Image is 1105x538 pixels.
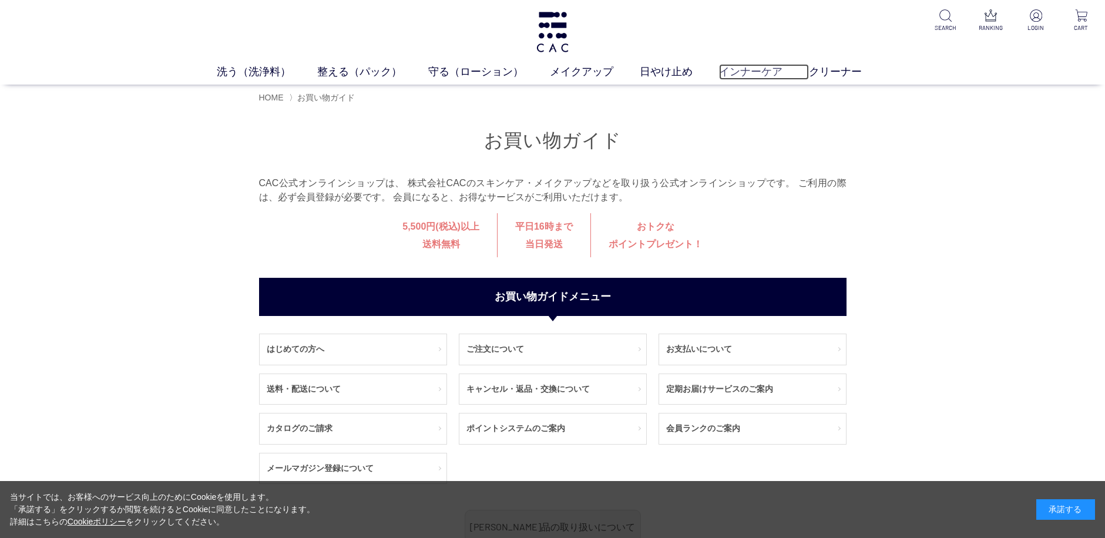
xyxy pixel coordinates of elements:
div: おトクな ポイントプレゼント！ [590,213,720,257]
a: キャンセル・返品・交換について [459,374,646,405]
a: SEARCH [931,9,960,32]
a: クリーナー [809,64,888,80]
a: 定期お届けサービスのご案内 [659,374,846,405]
a: メールマガジン登録について [260,453,446,484]
a: 洗う（洗浄料） [217,64,317,80]
li: 〉 [289,92,358,103]
a: 日やけ止め [640,64,719,80]
p: CAC公式オンラインショップは、 株式会社CACのスキンケア・メイクアップなどを取り扱う公式オンラインショップです。 ご利用の際は、必ず会員登録が必要です。 会員になると、お得なサービスがご利用... [259,176,847,204]
a: LOGIN [1022,9,1050,32]
a: HOME [259,93,284,102]
a: ご注文について [459,334,646,365]
a: 整える（パック） [317,64,428,80]
p: SEARCH [931,23,960,32]
a: Cookieポリシー [68,517,126,526]
p: CART [1067,23,1096,32]
div: 承諾する [1036,499,1095,520]
a: 会員ランクのご案内 [659,413,846,444]
span: お買い物ガイド [297,93,355,102]
div: 平日16時まで 当日発送 [497,213,590,257]
p: LOGIN [1022,23,1050,32]
h2: お買い物ガイドメニュー [259,278,847,316]
a: 守る（ローション） [428,64,550,80]
a: はじめての方へ [260,334,446,365]
p: RANKING [976,23,1005,32]
a: インナーケア [719,64,809,80]
img: logo [535,12,570,52]
a: RANKING [976,9,1005,32]
a: メイクアップ [550,64,640,80]
h1: お買い物ガイド [259,128,847,153]
div: 当サイトでは、お客様へのサービス向上のためにCookieを使用します。 「承諾する」をクリックするか閲覧を続けるとCookieに同意したことになります。 詳細はこちらの をクリックしてください。 [10,491,315,528]
a: カタログのご請求 [260,413,446,444]
a: CART [1067,9,1096,32]
a: お支払いについて [659,334,846,365]
a: 送料・配送について [260,374,446,405]
div: 5,500円(税込)以上 送料無料 [385,213,497,257]
a: ポイントシステムのご案内 [459,413,646,444]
